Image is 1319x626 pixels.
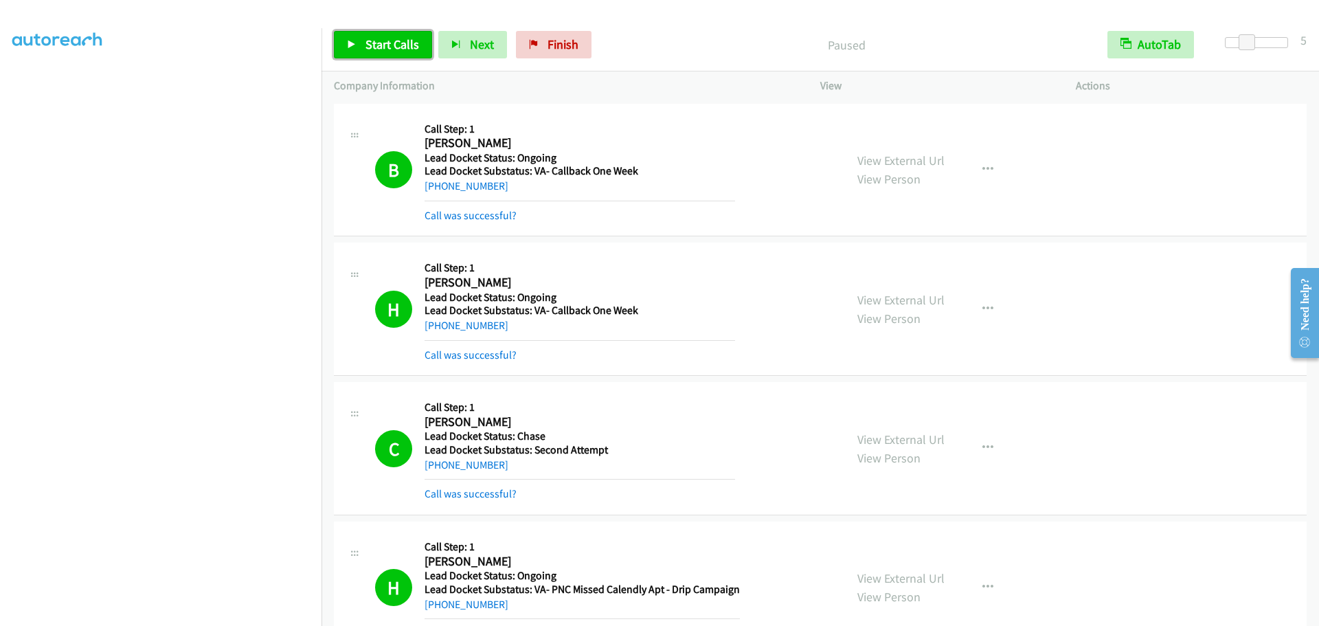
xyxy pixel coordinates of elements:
[425,122,735,136] h5: Call Step: 1
[425,458,508,471] a: [PHONE_NUMBER]
[425,540,740,554] h5: Call Step: 1
[334,78,796,94] p: Company Information
[548,36,578,52] span: Finish
[425,583,740,596] h5: Lead Docket Substatus: VA- PNC Missed Calendly Apt - Drip Campaign
[425,209,517,222] a: Call was successful?
[1300,31,1307,49] div: 5
[857,153,945,168] a: View External Url
[425,275,735,291] h2: [PERSON_NAME]
[1076,78,1307,94] p: Actions
[375,291,412,328] h1: H
[820,78,1051,94] p: View
[375,430,412,467] h1: C
[1107,31,1194,58] button: AutoTab
[375,569,412,606] h1: H
[857,570,945,586] a: View External Url
[425,291,735,304] h5: Lead Docket Status: Ongoing
[470,36,494,52] span: Next
[425,554,735,570] h2: [PERSON_NAME]
[610,36,1083,54] p: Paused
[857,450,921,466] a: View Person
[425,164,735,178] h5: Lead Docket Substatus: VA- Callback One Week
[425,179,508,192] a: [PHONE_NUMBER]
[438,31,507,58] button: Next
[425,261,735,275] h5: Call Step: 1
[425,598,508,611] a: [PHONE_NUMBER]
[425,151,735,165] h5: Lead Docket Status: Ongoing
[425,401,735,414] h5: Call Step: 1
[425,443,735,457] h5: Lead Docket Substatus: Second Attempt
[425,569,740,583] h5: Lead Docket Status: Ongoing
[425,304,735,317] h5: Lead Docket Substatus: VA- Callback One Week
[857,292,945,308] a: View External Url
[1279,258,1319,368] iframe: Resource Center
[857,432,945,447] a: View External Url
[425,319,508,332] a: [PHONE_NUMBER]
[334,31,432,58] a: Start Calls
[425,135,735,151] h2: [PERSON_NAME]
[425,487,517,500] a: Call was successful?
[857,311,921,326] a: View Person
[365,36,419,52] span: Start Calls
[375,151,412,188] h1: B
[857,589,921,605] a: View Person
[516,31,591,58] a: Finish
[425,348,517,361] a: Call was successful?
[425,414,735,430] h2: [PERSON_NAME]
[857,171,921,187] a: View Person
[425,429,735,443] h5: Lead Docket Status: Chase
